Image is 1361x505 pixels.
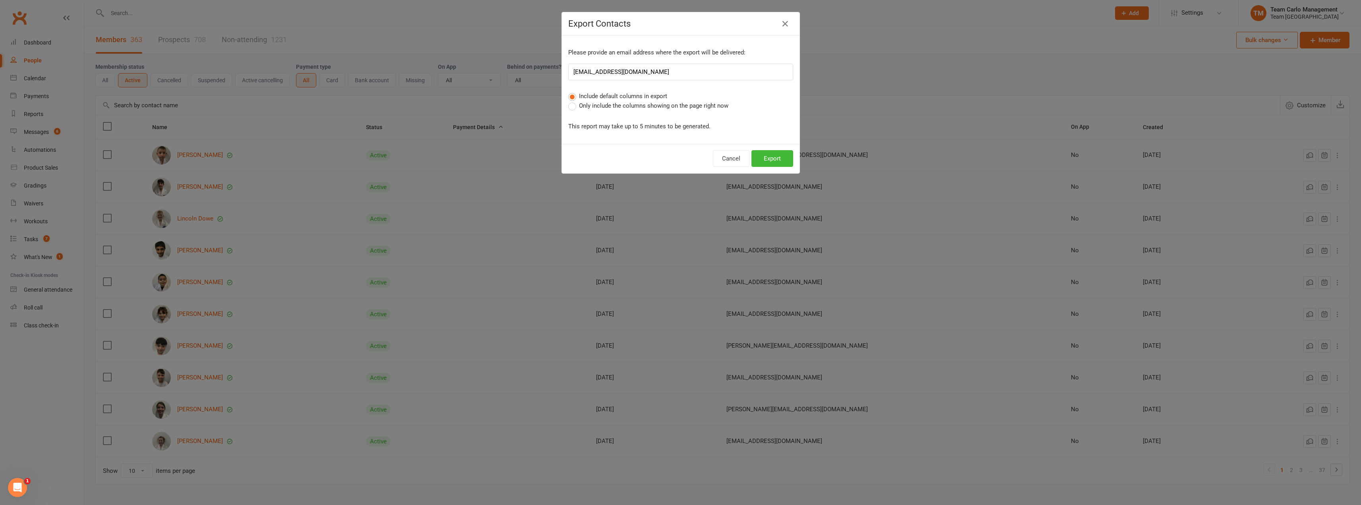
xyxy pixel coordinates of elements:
[568,19,793,29] h4: Export Contacts
[568,122,793,131] p: This report may take up to 5 minutes to be generated.
[579,91,667,100] span: Include default columns in export
[751,150,793,167] button: Export
[713,150,749,167] button: Cancel
[568,48,793,57] p: Please provide an email address where the export will be delivered:
[24,478,31,484] span: 1
[8,478,27,497] iframe: Intercom live chat
[579,101,728,109] span: Only include the columns showing on the page right now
